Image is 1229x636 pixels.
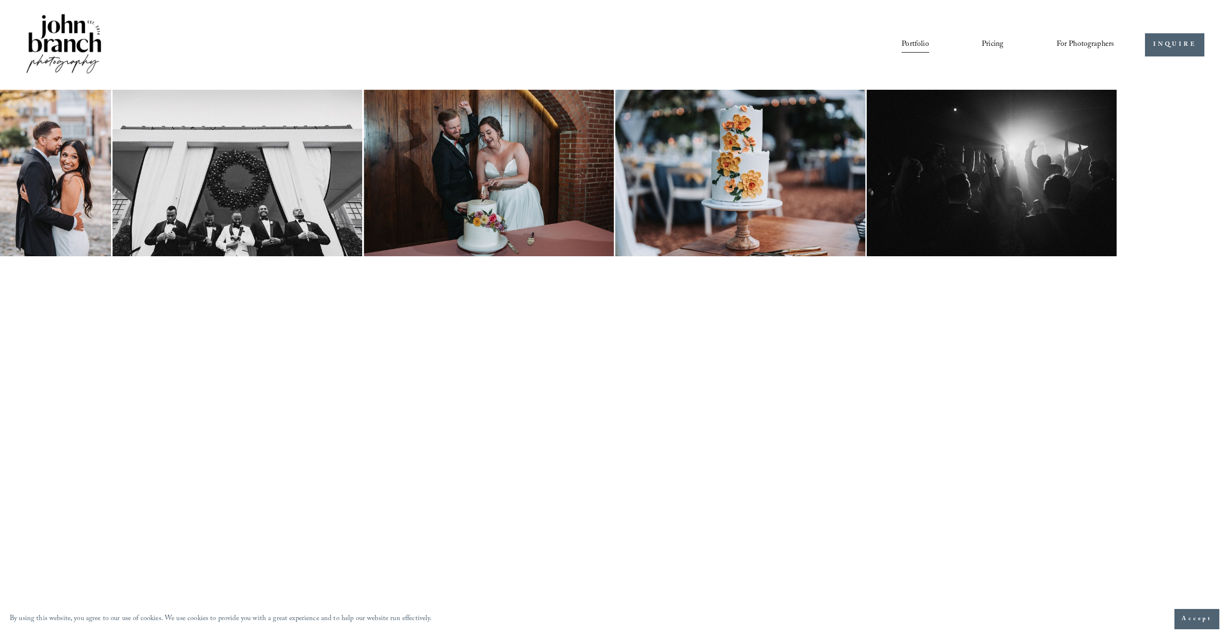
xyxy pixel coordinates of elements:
[1174,609,1219,629] button: Accept
[113,90,362,256] img: Group of men in tuxedos standing under a large wreath on a building's entrance.
[867,90,1117,256] img: Black and white photo of people at a concert or party with hands raised, bright light in background.
[902,37,929,53] a: Portfolio
[982,37,1003,53] a: Pricing
[1145,33,1204,57] a: INQUIRE
[25,12,103,77] img: John Branch IV Photography
[1057,37,1115,52] span: For Photographers
[615,90,865,256] img: A two-tiered white wedding cake decorated with yellow and orange flowers, placed on a wooden cake...
[1057,37,1115,53] a: folder dropdown
[10,612,432,626] p: By using this website, you agree to our use of cookies. We use cookies to provide you with a grea...
[1182,614,1212,624] span: Accept
[364,90,614,256] img: A couple is playfully cutting their wedding cake. The bride is wearing a white strapless gown, an...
